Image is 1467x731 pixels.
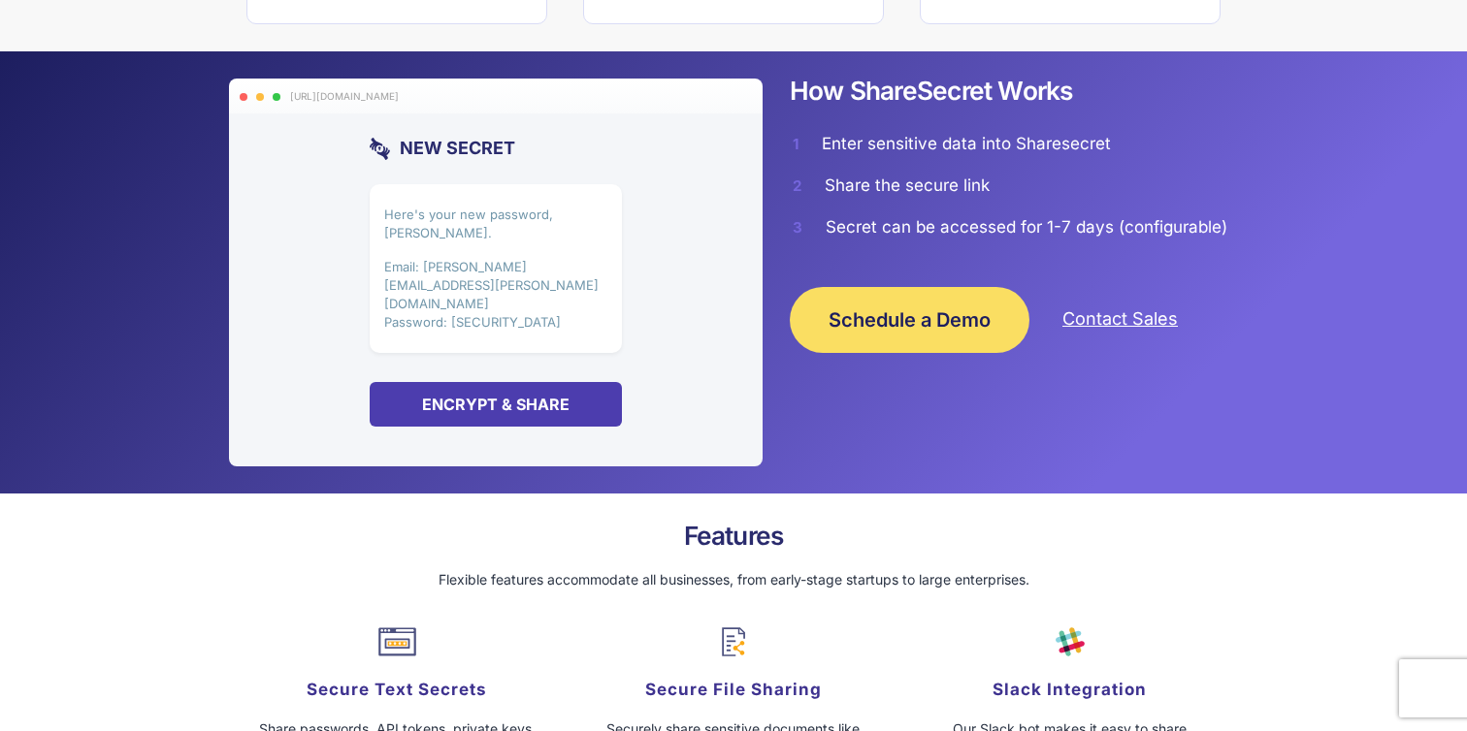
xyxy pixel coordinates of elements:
[290,89,399,103] div: [URL][DOMAIN_NAME]
[910,676,1230,703] h5: Slack Integration
[229,567,1238,593] p: Flexible features accommodate all businesses, from early-stage startups to large enterprises.
[237,676,557,703] h5: Secure Text Secrets
[229,521,1238,552] h2: Features
[1370,634,1444,708] iframe: Drift Widget Chat Controller
[384,206,607,242] p: Here's your new password, [PERSON_NAME].
[573,676,894,703] h5: Secure File Sharing
[1062,308,1178,329] a: Contact Sales
[777,123,1238,165] li: Enter sensitive data into Sharesecret
[400,138,515,159] span: New Secret
[777,207,1238,248] li: Secret can be accessed for 1-7 days (configurable)
[384,258,607,332] p: Email: [PERSON_NAME][EMAIL_ADDRESS][PERSON_NAME][DOMAIN_NAME] Password: [SECURITY_DATA]
[777,165,1238,207] li: Share the secure link
[790,287,1029,353] a: Schedule a Demo
[790,79,1238,104] h2: How ShareSecret Works
[370,382,622,427] div: Encrypt & Share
